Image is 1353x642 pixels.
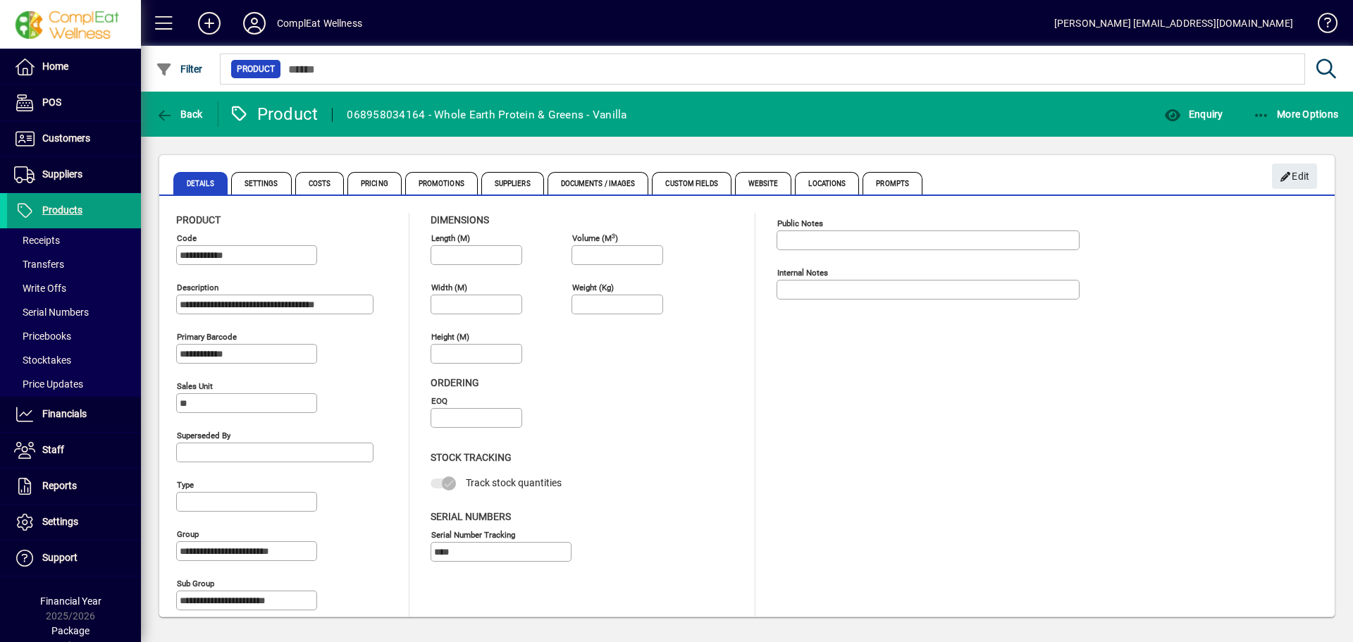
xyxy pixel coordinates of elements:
mat-label: Code [177,233,197,243]
a: Settings [7,505,141,540]
mat-label: Volume (m ) [572,233,618,243]
button: Filter [152,56,206,82]
a: Support [7,541,141,576]
span: Suppliers [42,168,82,180]
span: Pricebooks [14,331,71,342]
a: Customers [7,121,141,156]
a: Transfers [7,252,141,276]
span: Track stock quantities [466,477,562,488]
a: Financials [7,397,141,432]
span: Product [176,214,221,226]
span: Price Updates [14,378,83,390]
span: Serial Numbers [14,307,89,318]
span: POS [42,97,61,108]
span: Ordering [431,377,479,388]
span: Enquiry [1164,109,1223,120]
span: Stock Tracking [431,452,512,463]
span: Receipts [14,235,60,246]
mat-label: Sales unit [177,381,213,391]
mat-label: Serial Number tracking [431,529,515,539]
div: ComplEat Wellness [277,12,362,35]
span: Back [156,109,203,120]
mat-label: Length (m) [431,233,470,243]
a: Receipts [7,228,141,252]
button: Edit [1272,163,1317,189]
a: Pricebooks [7,324,141,348]
button: Back [152,101,206,127]
span: Financial Year [40,595,101,607]
span: Filter [156,63,203,75]
button: More Options [1249,101,1342,127]
a: Home [7,49,141,85]
span: Settings [231,172,292,195]
button: Add [187,11,232,36]
sup: 3 [612,232,615,239]
span: Costs [295,172,345,195]
span: Financials [42,408,87,419]
div: Product [229,103,319,125]
span: Product [237,62,275,76]
span: Edit [1280,165,1310,188]
mat-label: EOQ [431,396,447,406]
span: Support [42,552,78,563]
button: Profile [232,11,277,36]
mat-label: Group [177,529,199,539]
span: Reports [42,480,77,491]
span: Suppliers [481,172,544,195]
div: [PERSON_NAME] [EMAIL_ADDRESS][DOMAIN_NAME] [1054,12,1293,35]
span: Staff [42,444,64,455]
span: Home [42,61,68,72]
span: Settings [42,516,78,527]
div: 068958034164 - Whole Earth Protein & Greens - Vanilla [347,104,626,126]
mat-label: Internal Notes [777,268,828,278]
span: Customers [42,132,90,144]
span: Documents / Images [548,172,649,195]
mat-label: Superseded by [177,431,230,440]
app-page-header-button: Back [141,101,218,127]
mat-label: Public Notes [777,218,823,228]
span: Transfers [14,259,64,270]
a: POS [7,85,141,121]
span: Package [51,625,89,636]
a: Staff [7,433,141,468]
a: Reports [7,469,141,504]
a: Write Offs [7,276,141,300]
mat-label: Weight (Kg) [572,283,614,292]
a: Knowledge Base [1307,3,1335,49]
span: Promotions [405,172,478,195]
span: Pricing [347,172,402,195]
mat-label: Width (m) [431,283,467,292]
mat-label: Height (m) [431,332,469,342]
span: More Options [1253,109,1339,120]
span: Locations [795,172,859,195]
span: Details [173,172,228,195]
span: Website [735,172,792,195]
span: Custom Fields [652,172,731,195]
button: Enquiry [1161,101,1226,127]
span: Write Offs [14,283,66,294]
span: Serial Numbers [431,511,511,522]
span: Prompts [863,172,922,195]
span: Stocktakes [14,354,71,366]
mat-label: Type [177,480,194,490]
a: Stocktakes [7,348,141,372]
a: Price Updates [7,372,141,396]
span: Products [42,204,82,216]
span: Dimensions [431,214,489,226]
mat-label: Primary barcode [177,332,237,342]
mat-label: Sub group [177,579,214,588]
mat-label: Description [177,283,218,292]
a: Serial Numbers [7,300,141,324]
a: Suppliers [7,157,141,192]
